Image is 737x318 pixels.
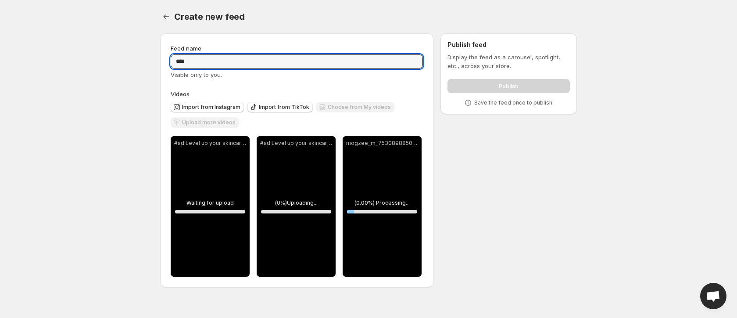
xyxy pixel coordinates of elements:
[171,71,222,78] span: Visible only to you.
[343,136,422,277] div: mogzee_m_7530898850140212502(0.00%) Processing...10%
[474,99,554,106] p: Save the feed once to publish.
[700,283,726,309] div: Open chat
[171,102,244,112] button: Import from Instagram
[171,90,190,98] span: Videos
[260,140,332,147] p: #ad Level up your skincare game with [PERSON_NAME] @megelinofficial LED red [MEDICAL_DATA] mask.W...
[346,140,418,147] p: mogzee_m_7530898850140212502
[160,11,172,23] button: Settings
[247,102,313,112] button: Import from TikTok
[174,11,245,22] span: Create new feed
[447,40,570,49] h2: Publish feed
[259,104,309,111] span: Import from TikTok
[447,53,570,70] p: Display the feed as a carousel, spotlight, etc., across your store.
[174,140,246,147] p: #ad Level up your skincare game with [PERSON_NAME] @megelinofficial LED red [MEDICAL_DATA] mask.W...
[171,45,201,52] span: Feed name
[182,104,240,111] span: Import from Instagram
